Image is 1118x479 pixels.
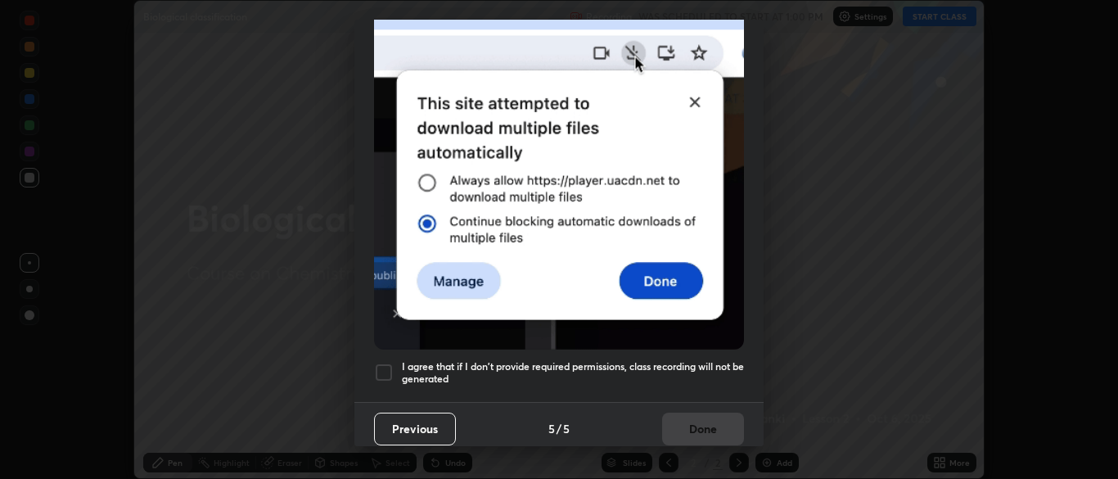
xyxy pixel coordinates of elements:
[402,360,744,386] h5: I agree that if I don't provide required permissions, class recording will not be generated
[557,420,561,437] h4: /
[548,420,555,437] h4: 5
[374,413,456,445] button: Previous
[563,420,570,437] h4: 5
